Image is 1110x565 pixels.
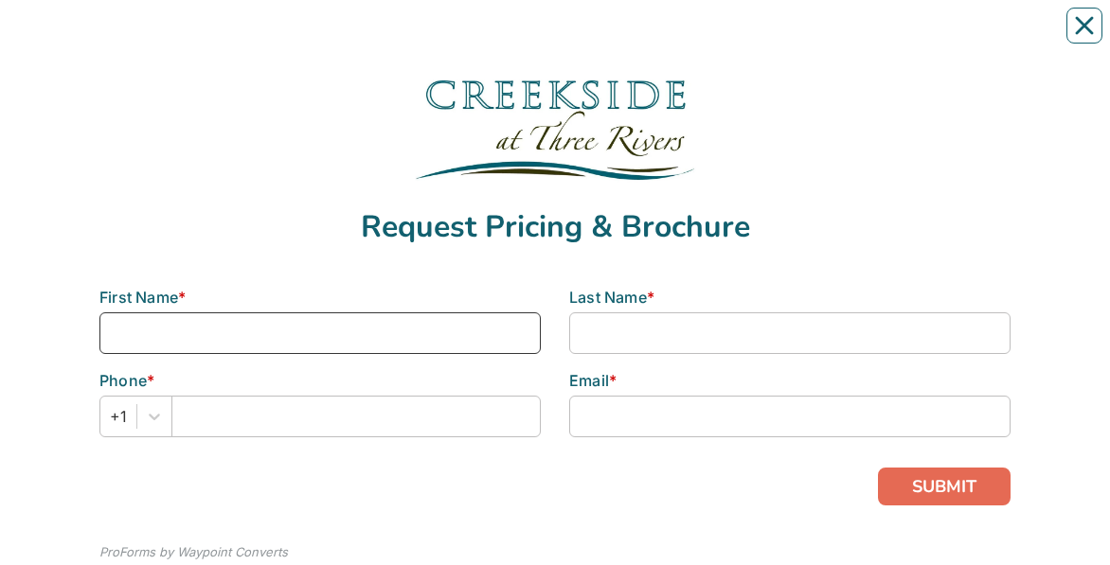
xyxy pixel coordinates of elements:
[99,543,288,562] div: ProForms by Waypoint Converts
[99,371,147,390] span: Phone
[413,78,697,184] img: ac70b1ff-1f92-4b33-a606-f7dd30362a9a.jpg
[99,212,1011,242] div: Request Pricing & Brochure
[569,371,609,390] span: Email
[99,288,178,307] span: First Name
[569,288,647,307] span: Last Name
[878,468,1011,505] button: SUBMIT
[1066,8,1102,44] button: Close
